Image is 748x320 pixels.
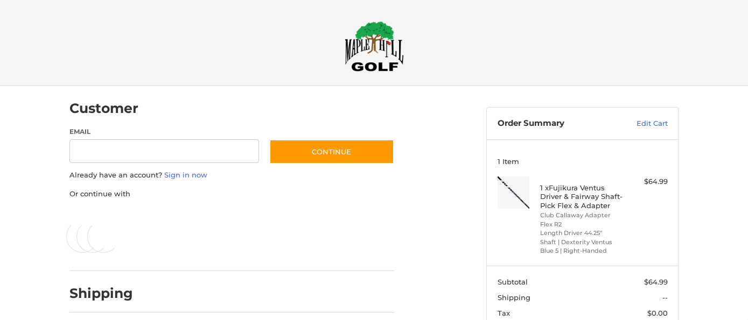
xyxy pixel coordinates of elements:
span: $64.99 [644,278,668,286]
p: Already have an account? [69,170,394,181]
h3: 1 Item [498,157,668,166]
p: Or continue with [69,189,394,200]
h4: 1 x Fujikura Ventus Driver & Fairway Shaft- Pick Flex & Adapter [540,183,623,210]
li: Club Callaway Adapter [540,211,623,220]
label: Email [69,127,259,137]
h2: Customer [69,100,138,117]
li: Shaft | Dexterity Ventus Blue 5 | Right-Handed [540,238,623,255]
a: Sign in now [164,170,207,179]
div: $64.99 [625,176,668,187]
li: Length Driver 44.25" [540,229,623,238]
span: Subtotal [498,278,528,286]
span: Shipping [498,293,530,302]
span: $0.00 [647,309,668,317]
img: Maple Hill Golf [345,21,404,72]
button: Continue [269,139,394,164]
h3: Order Summary [498,118,613,129]
span: Tax [498,309,510,317]
span: -- [662,293,668,302]
h2: Shipping [69,285,133,302]
a: Edit Cart [613,118,668,129]
li: Flex R2 [540,220,623,229]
